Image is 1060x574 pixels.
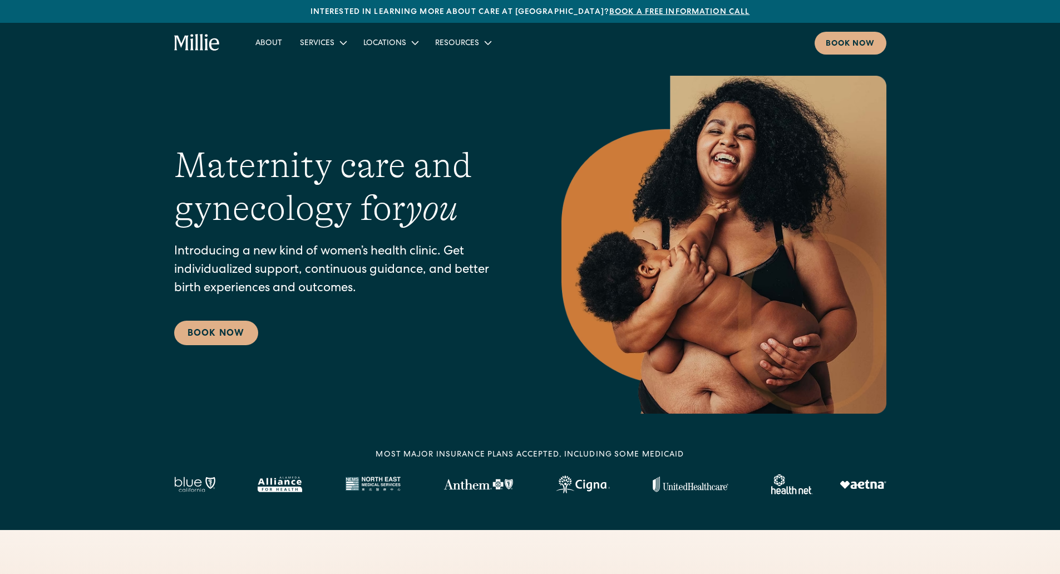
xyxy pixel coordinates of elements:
[363,38,406,50] div: Locations
[345,477,401,492] img: North East Medical Services logo
[376,449,684,461] div: MOST MAJOR INSURANCE PLANS ACCEPTED, INCLUDING some MEDICAID
[443,479,513,490] img: Anthem Logo
[556,475,610,493] img: Cigna logo
[174,477,215,492] img: Blue California logo
[174,144,517,230] h1: Maternity care and gynecology for
[561,76,886,414] img: Smiling mother with her baby in arms, celebrating body positivity and the nurturing bond of postp...
[174,34,220,52] a: home
[815,32,886,55] a: Book now
[300,38,334,50] div: Services
[426,33,499,52] div: Resources
[826,38,875,50] div: Book now
[609,8,750,16] a: Book a free information call
[258,477,302,492] img: Alameda Alliance logo
[246,33,291,52] a: About
[840,480,886,489] img: Aetna logo
[174,243,517,298] p: Introducing a new kind of women’s health clinic. Get individualized support, continuous guidance,...
[653,477,728,492] img: United Healthcare logo
[291,33,354,52] div: Services
[354,33,426,52] div: Locations
[771,474,813,494] img: Healthnet logo
[174,321,258,345] a: Book Now
[435,38,479,50] div: Resources
[406,188,458,228] em: you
